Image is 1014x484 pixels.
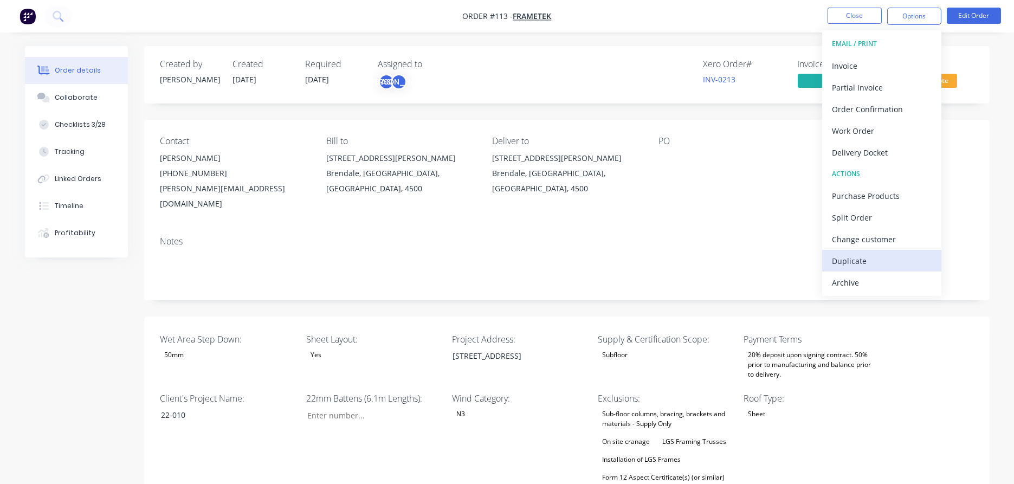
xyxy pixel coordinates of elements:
[492,166,641,196] div: Brendale, [GEOGRAPHIC_DATA], [GEOGRAPHIC_DATA], 4500
[832,80,932,95] div: Partial Invoice
[306,74,330,85] span: [DATE]
[832,101,932,117] div: Order Confirmation
[492,151,641,166] div: [STREET_ADDRESS][PERSON_NAME]
[160,136,309,146] div: Contact
[55,66,101,75] div: Order details
[152,407,288,423] div: 22-010
[25,111,128,138] button: Checklists 3/28
[326,151,475,166] div: [STREET_ADDRESS][PERSON_NAME]
[25,192,128,220] button: Timeline
[55,201,83,211] div: Timeline
[832,145,932,160] div: Delivery Docket
[160,181,309,211] div: [PERSON_NAME][EMAIL_ADDRESS][DOMAIN_NAME]
[160,151,309,211] div: [PERSON_NAME][PHONE_NUMBER][PERSON_NAME][EMAIL_ADDRESS][DOMAIN_NAME]
[832,231,932,247] div: Change customer
[298,407,441,423] input: Enter number...
[703,59,785,69] div: Xero Order #
[744,392,879,405] label: Roof Type:
[55,174,101,184] div: Linked Orders
[55,93,98,102] div: Collaborate
[160,74,220,85] div: [PERSON_NAME]
[160,392,296,405] label: Client's Project Name:
[233,59,293,69] div: Created
[658,435,731,449] div: LGS Framing Trusses
[452,333,587,346] label: Project Address:
[444,348,579,364] div: [STREET_ADDRESS]
[598,407,733,431] div: Sub-floor columns, bracing, brackets and materials - Supply Only
[55,228,95,238] div: Profitability
[832,188,932,204] div: Purchase Products
[598,348,632,362] div: Subfloor
[160,236,973,247] div: Notes
[492,151,641,196] div: [STREET_ADDRESS][PERSON_NAME]Brendale, [GEOGRAPHIC_DATA], [GEOGRAPHIC_DATA], 4500
[25,138,128,165] button: Tracking
[832,37,932,51] div: EMAIL / PRINT
[378,74,395,90] div: AS
[832,123,932,139] div: Work Order
[55,147,85,157] div: Tracking
[658,136,807,146] div: PO
[798,74,863,87] span: Yes
[25,84,128,111] button: Collaborate
[378,74,407,90] button: AS[PERSON_NAME]
[55,120,106,130] div: Checklists 3/28
[744,333,879,346] label: Payment Terms
[947,8,1001,24] button: Edit Order
[798,59,879,69] div: Invoiced
[452,392,587,405] label: Wind Category:
[306,348,326,362] div: Yes
[326,151,475,196] div: [STREET_ADDRESS][PERSON_NAME]Brendale, [GEOGRAPHIC_DATA], [GEOGRAPHIC_DATA], 4500
[326,136,475,146] div: Bill to
[306,59,365,69] div: Required
[832,167,932,181] div: ACTIONS
[306,392,442,405] label: 22mm Battens (6.1m Lengths):
[513,11,552,22] a: Frametek
[160,151,309,166] div: [PERSON_NAME]
[452,407,469,421] div: N3
[598,333,733,346] label: Supply & Certification Scope:
[20,8,36,24] img: Factory
[463,11,513,22] span: Order #113 -
[160,348,189,362] div: 50mm
[598,392,733,405] label: Exclusions:
[160,333,296,346] label: Wet Area Step Down:
[160,59,220,69] div: Created by
[378,59,487,69] div: Assigned to
[233,74,257,85] span: [DATE]
[492,136,641,146] div: Deliver to
[160,166,309,181] div: [PHONE_NUMBER]
[598,435,654,449] div: On site cranage
[598,453,685,467] div: Installation of LGS Frames
[887,8,941,25] button: Options
[326,166,475,196] div: Brendale, [GEOGRAPHIC_DATA], [GEOGRAPHIC_DATA], 4500
[306,333,442,346] label: Sheet Layout:
[744,407,770,421] div: Sheet
[25,57,128,84] button: Order details
[391,74,407,90] div: [PERSON_NAME]
[25,220,128,247] button: Profitability
[818,151,868,165] button: Add labels
[832,253,932,269] div: Duplicate
[832,210,932,225] div: Split Order
[832,275,932,291] div: Archive
[744,348,879,382] div: 20% deposit upon signing contract. 50% prior to manufacturing and balance prior to delivery.
[828,8,882,24] button: Close
[703,74,736,85] a: INV-0213
[832,58,932,74] div: Invoice
[25,165,128,192] button: Linked Orders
